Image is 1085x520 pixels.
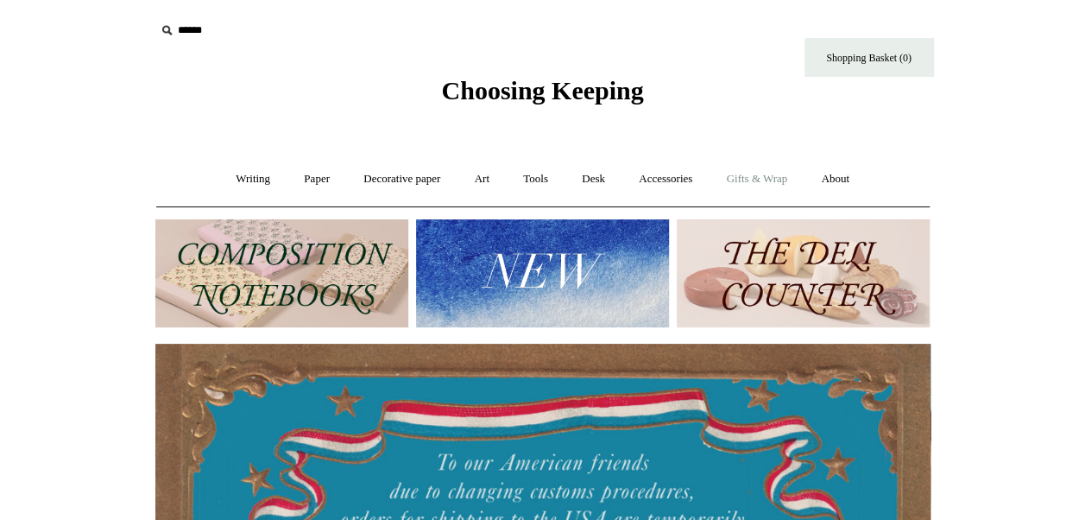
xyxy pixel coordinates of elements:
img: 202302 Composition ledgers.jpg__PID:69722ee6-fa44-49dd-a067-31375e5d54ec [155,219,408,327]
a: Desk [566,156,621,202]
a: Tools [508,156,564,202]
span: Choosing Keeping [441,76,643,105]
a: Art [459,156,505,202]
a: About [805,156,865,202]
a: Gifts & Wrap [710,156,803,202]
a: Decorative paper [348,156,456,202]
a: Choosing Keeping [441,90,643,102]
img: The Deli Counter [677,219,930,327]
img: New.jpg__PID:f73bdf93-380a-4a35-bcfe-7823039498e1 [416,219,669,327]
a: Paper [288,156,345,202]
a: Shopping Basket (0) [804,38,934,77]
a: Accessories [623,156,708,202]
a: Writing [220,156,286,202]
